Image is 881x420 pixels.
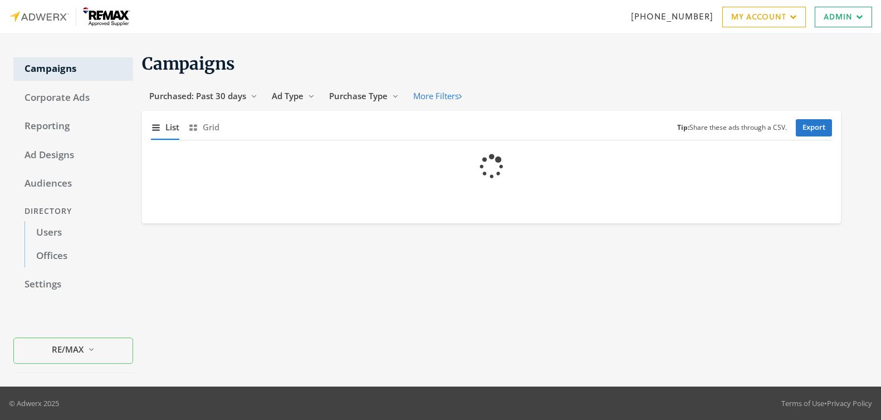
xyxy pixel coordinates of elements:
span: List [165,121,179,134]
a: [PHONE_NUMBER] [631,11,713,22]
a: Admin [815,7,872,27]
button: RE/MAX [13,338,133,364]
a: Campaigns [13,57,133,81]
b: Tip: [677,123,689,132]
a: Offices [25,245,133,268]
a: Privacy Policy [827,398,872,408]
a: My Account [722,7,806,27]
button: More Filters [406,86,469,106]
a: Audiences [13,172,133,196]
span: Grid [203,121,219,134]
span: Campaigns [142,53,235,74]
a: Export [796,119,832,136]
div: Directory [13,201,133,222]
button: Purchase Type [322,86,406,106]
a: Settings [13,273,133,296]
a: Corporate Ads [13,86,133,110]
a: Users [25,221,133,245]
span: Purchase Type [329,90,388,101]
button: List [151,115,179,139]
small: Share these ads through a CSV. [677,123,787,133]
p: © Adwerx 2025 [9,398,59,409]
div: • [781,398,872,409]
span: RE/MAX [52,343,84,356]
a: Ad Designs [13,144,133,167]
a: Terms of Use [781,398,824,408]
span: Purchased: Past 30 days [149,90,246,101]
a: Reporting [13,115,133,138]
button: Grid [188,115,219,139]
img: Adwerx [9,7,131,26]
button: Ad Type [265,86,322,106]
button: Purchased: Past 30 days [142,86,265,106]
span: Ad Type [272,90,304,101]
